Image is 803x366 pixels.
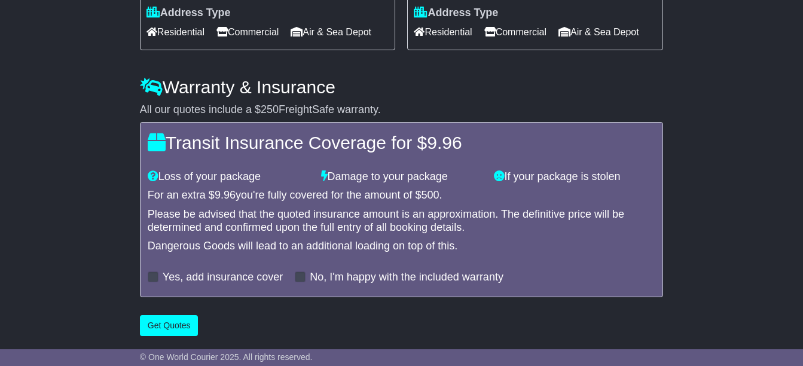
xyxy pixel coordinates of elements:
[140,315,199,336] button: Get Quotes
[488,170,661,184] div: If your package is stolen
[414,23,472,41] span: Residential
[261,103,279,115] span: 250
[148,208,655,234] div: Please be advised that the quoted insurance amount is an approximation. The definitive price will...
[140,352,313,362] span: © One World Courier 2025. All rights reserved.
[140,103,663,117] div: All our quotes include a $ FreightSafe warranty.
[148,240,655,253] div: Dangerous Goods will lead to an additional loading on top of this.
[146,23,204,41] span: Residential
[414,7,498,20] label: Address Type
[146,7,231,20] label: Address Type
[315,170,488,184] div: Damage to your package
[148,133,655,152] h4: Transit Insurance Coverage for $
[558,23,639,41] span: Air & Sea Depot
[142,170,315,184] div: Loss of your package
[163,271,283,284] label: Yes, add insurance cover
[216,23,279,41] span: Commercial
[140,77,663,97] h4: Warranty & Insurance
[291,23,371,41] span: Air & Sea Depot
[215,189,236,201] span: 9.96
[484,23,546,41] span: Commercial
[427,133,462,152] span: 9.96
[422,189,439,201] span: 500
[310,271,503,284] label: No, I'm happy with the included warranty
[148,189,655,202] div: For an extra $ you're fully covered for the amount of $ .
